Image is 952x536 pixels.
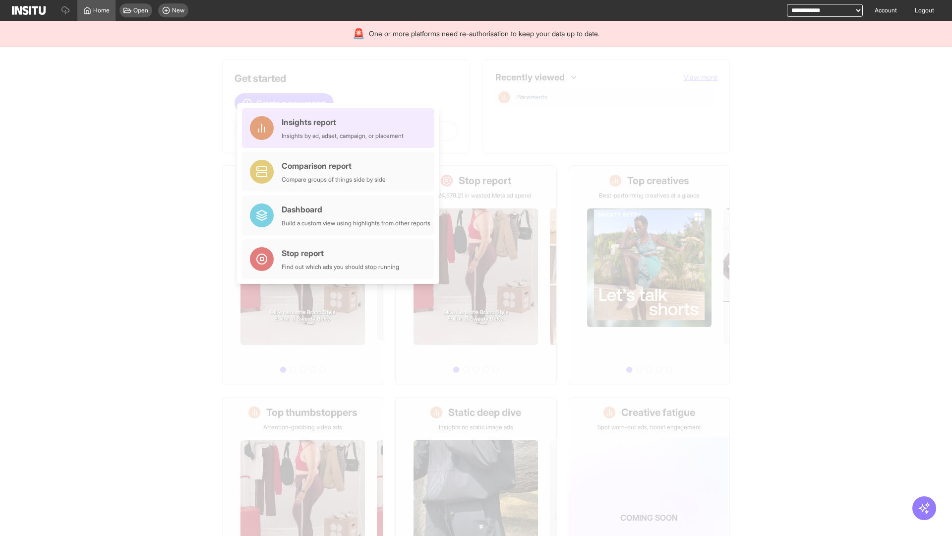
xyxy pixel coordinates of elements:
[282,116,404,128] div: Insights report
[353,27,365,41] div: 🚨
[93,6,110,14] span: Home
[282,263,399,271] div: Find out which ads you should stop running
[12,6,46,15] img: Logo
[172,6,184,14] span: New
[282,132,404,140] div: Insights by ad, adset, campaign, or placement
[282,176,386,184] div: Compare groups of things side by side
[282,219,430,227] div: Build a custom view using highlights from other reports
[369,29,599,39] span: One or more platforms need re-authorisation to keep your data up to date.
[282,247,399,259] div: Stop report
[282,203,430,215] div: Dashboard
[133,6,148,14] span: Open
[282,160,386,172] div: Comparison report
